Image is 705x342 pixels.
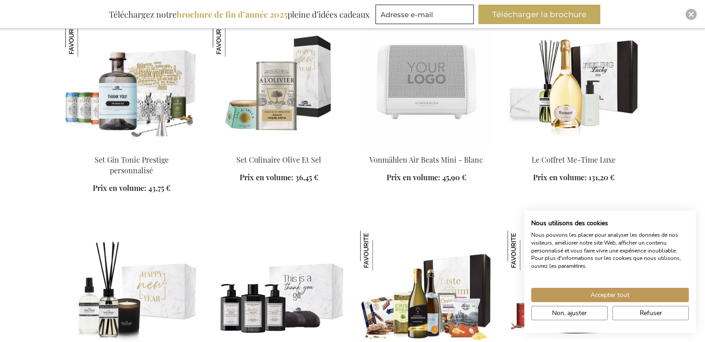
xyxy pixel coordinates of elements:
[508,143,640,152] a: The Luxury Me-Time Gift Set
[508,231,547,271] img: La Boîte À Tapas Essentielle
[531,231,689,270] p: Nous pouvons les placer pour analyser les données de nos visiteurs, améliorer notre site Web, aff...
[531,306,608,320] button: Ajustez les préférences de cookie
[360,17,493,147] img: Vonmahlen Air Beats Mini
[177,9,287,20] b: brochure de fin d’année 2025
[360,143,493,152] a: Vonmahlen Air Beats Mini
[213,143,345,152] a: Olive & Salt Culinary Set Set Culinaire Olive Et Sel
[105,5,374,24] div: Téléchargez notre pleine d’idées cadeaux
[93,183,146,193] span: Prix en volume:
[552,308,587,318] span: Non, ajuster
[533,172,587,182] span: Prix en volume:
[295,172,318,182] span: 36,45 €
[686,9,697,20] div: Close
[589,172,615,182] span: 131,20 €
[236,155,321,165] a: Set Culinaire Olive Et Sel
[442,172,466,182] span: 45,90 €
[375,5,474,24] input: Adresse e-mail
[591,290,629,300] span: Accepter tout
[65,17,198,147] img: Personalised Gin Tonic Prestige Set
[95,155,169,175] a: Set Gin Tonic Prestige personnalisé
[369,155,483,165] a: Vonmählen Air Beats Mini - Blanc
[387,172,440,182] span: Prix en volume:
[213,17,345,147] img: Olive & Salt Culinary Set
[688,12,694,17] img: Close
[533,172,615,183] a: Prix en volume: 131,20 €
[612,306,689,320] button: Refuser tous les cookies
[532,155,616,165] a: Le Coffret Me-Time Luxe
[65,17,105,57] img: Set Gin Tonic Prestige personnalisé
[640,308,662,318] span: Refuser
[213,17,253,57] img: Set Culinaire Olive Et Sel
[375,5,476,27] form: marketing offers and promotions
[240,172,318,183] a: Prix en volume: 36,45 €
[148,183,171,193] span: 43,75 €
[65,143,198,152] a: Personalised Gin Tonic Prestige Set Set Gin Tonic Prestige personnalisé
[508,17,640,147] img: The Luxury Me-Time Gift Set
[531,288,689,302] button: Accepter tous les cookies
[478,5,600,24] button: Télécharger la brochure
[93,183,171,194] a: Prix en volume: 43,75 €
[360,231,400,271] img: Coffret Saveurs De Belgique
[531,219,689,228] h2: Nous utilisons des cookies
[387,172,466,183] a: Prix en volume: 45,90 €
[240,172,293,182] span: Prix en volume:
